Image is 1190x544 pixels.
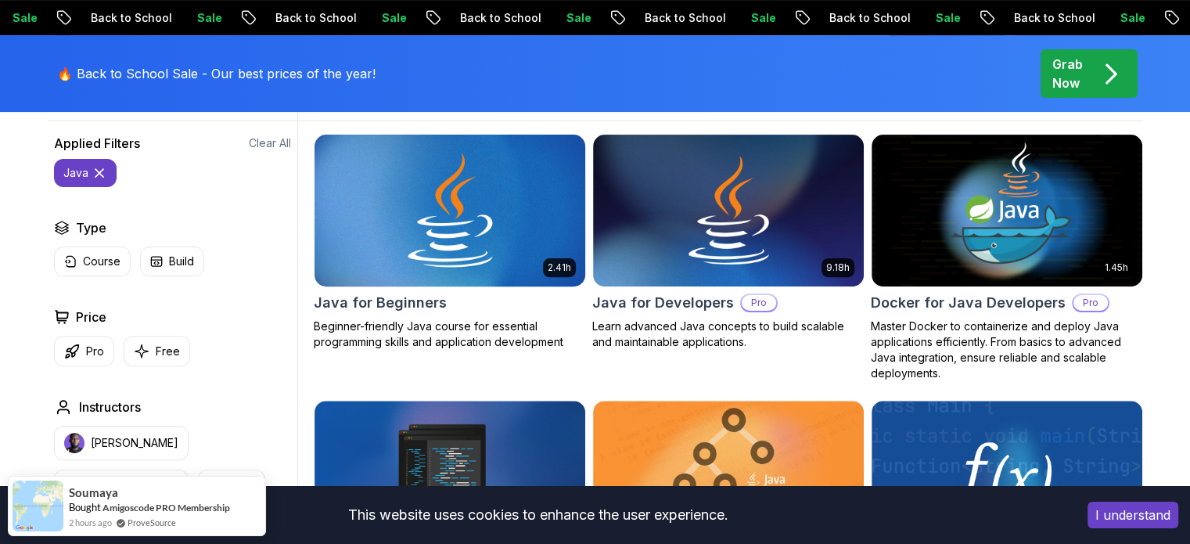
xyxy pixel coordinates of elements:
[54,470,189,504] button: instructor img[PERSON_NAME]
[635,10,685,26] p: Sale
[1052,55,1083,92] p: Grab Now
[871,292,1066,314] h2: Docker for Java Developers
[57,64,376,83] p: 🔥 Back to School Sale - Our best prices of the year!
[1004,10,1054,26] p: Sale
[81,10,131,26] p: Sale
[307,131,591,290] img: Java for Beginners card
[871,319,1143,381] p: Master Docker to containerize and deploy Java applications efficiently. From basics to advanced J...
[54,247,131,276] button: Course
[314,292,447,314] h2: Java for Beginners
[54,159,117,187] button: java
[265,10,315,26] p: Sale
[592,292,734,314] h2: Java for Developers
[124,336,190,366] button: Free
[1082,10,1188,26] p: Back to School
[64,433,84,453] img: instructor img
[63,165,88,181] p: java
[159,10,265,26] p: Back to School
[872,135,1142,286] img: Docker for Java Developers card
[897,10,1004,26] p: Back to School
[592,319,865,350] p: Learn advanced Java concepts to build scalable and maintainable applications.
[102,502,230,513] a: Amigoscode PRO Membership
[198,470,265,504] button: instructor imgAbz
[156,344,180,359] p: Free
[69,501,101,513] span: Bought
[69,516,112,529] span: 2 hours ago
[54,426,189,460] button: instructor img[PERSON_NAME]
[343,10,450,26] p: Back to School
[169,254,194,269] p: Build
[83,254,120,269] p: Course
[76,308,106,326] h2: Price
[314,319,586,350] p: Beginner-friendly Java course for essential programming skills and application development
[13,481,63,531] img: provesource social proof notification image
[86,344,104,359] p: Pro
[1088,502,1178,528] button: Accept cookies
[742,295,776,311] p: Pro
[79,398,141,416] h2: Instructors
[128,516,176,529] a: ProveSource
[593,135,864,286] img: Java for Developers card
[140,247,204,276] button: Build
[314,134,586,350] a: Java for Beginners card2.41hJava for BeginnersBeginner-friendly Java course for essential program...
[54,134,140,153] h2: Applied Filters
[528,10,635,26] p: Back to School
[871,134,1143,381] a: Docker for Java Developers card1.45hDocker for Java DevelopersProMaster Docker to containerize an...
[249,135,291,151] button: Clear All
[592,134,865,350] a: Java for Developers card9.18hJava for DevelopersProLearn advanced Java concepts to build scalable...
[548,261,571,274] p: 2.41h
[69,486,118,499] span: soumaya
[826,261,850,274] p: 9.18h
[1073,295,1108,311] p: Pro
[91,435,178,451] p: [PERSON_NAME]
[1105,261,1128,274] p: 1.45h
[54,336,114,366] button: Pro
[819,10,869,26] p: Sale
[76,218,106,237] h2: Type
[450,10,500,26] p: Sale
[12,498,1064,532] div: This website uses cookies to enhance the user experience.
[713,10,819,26] p: Back to School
